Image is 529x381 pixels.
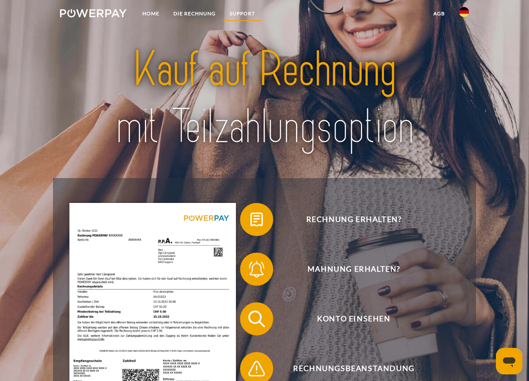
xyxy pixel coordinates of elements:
[223,6,262,21] a: SUPPORT
[60,9,127,17] img: logo-powerpay-white.svg
[252,253,455,286] span: Mahnung erhalten?
[246,209,267,230] img: qb_bill.svg
[166,6,223,21] a: DIE RECHNUNG
[246,358,267,379] img: qb_warning.svg
[252,302,455,335] span: Konto einsehen
[252,203,455,236] span: Rechnung erhalten?
[240,203,455,236] button: Rechnung erhalten?
[135,6,166,21] a: Home
[240,302,455,335] button: Konto einsehen
[80,38,449,158] img: title-powerpay_de.svg
[246,259,267,280] img: qb_bell.svg
[459,7,469,17] img: de
[496,348,522,374] iframe: Schaltfläche zum Öffnen des Messaging-Fensters
[240,253,455,286] button: Mahnung erhalten?
[426,6,452,21] a: agb
[246,309,267,329] img: qb_search.svg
